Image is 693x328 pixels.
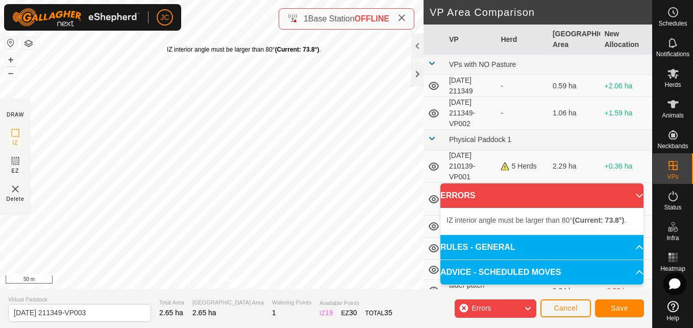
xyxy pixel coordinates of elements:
td: 0.59 ha [549,75,601,97]
div: IZ interior angle must be larger than 80° . [167,45,321,54]
span: RULES - GENERAL [440,241,515,253]
span: Base Station [308,14,355,23]
img: Gallagher Logo [12,8,140,27]
span: Neckbands [657,143,688,149]
td: [DATE] 211349-VP002 [445,97,497,130]
span: Save [611,304,628,312]
span: Errors [472,304,491,312]
p-accordion-header: RULES - GENERAL [440,235,643,260]
div: - [501,81,544,91]
span: 30 [349,309,357,317]
span: 35 [384,309,392,317]
a: Help [653,297,693,325]
th: [GEOGRAPHIC_DATA] Area [549,25,601,55]
span: Total Area [159,298,184,307]
span: [GEOGRAPHIC_DATA] Area [192,298,264,307]
button: Cancel [540,299,591,317]
b: (Current: 73.8°) [275,46,319,53]
a: Privacy Policy [171,276,210,285]
span: Infra [666,235,679,241]
span: IZ interior angle must be larger than 80° . [447,216,626,224]
td: +0.36 ha [600,150,652,183]
th: Herd [497,25,549,55]
span: Watering Points [272,298,311,307]
span: Status [664,204,681,210]
p-accordion-header: ERRORS [440,183,643,208]
span: Available Points [319,299,392,308]
button: Map Layers [22,37,35,50]
a: Contact Us [222,276,252,285]
span: Physical Paddock 1 [449,135,511,144]
span: 19 [325,309,333,317]
span: Help [666,315,679,321]
div: - [501,108,544,119]
h2: VP Area Comparison [430,6,652,18]
td: +1.59 ha [600,97,652,130]
span: 2.65 ha [159,309,183,317]
span: Animals [662,112,684,119]
td: 1.06 ha [549,97,601,130]
button: Save [595,299,644,317]
button: + [5,54,17,66]
img: VP [9,183,21,195]
td: [DATE] 210139-VP001 [445,150,497,183]
p-accordion-header: ADVICE - SCHEDULED MOVES [440,260,643,285]
td: 2.29 ha [549,150,601,183]
span: OFFLINE [355,14,389,23]
th: VP [445,25,497,55]
span: VPs [667,174,678,180]
span: EZ [12,167,19,175]
span: Virtual Paddock [8,295,151,304]
span: 1 [272,309,276,317]
span: Herds [664,82,681,88]
div: EZ [341,308,357,318]
span: VPs with NO Pasture [449,60,516,68]
div: TOTAL [365,308,392,318]
span: ERRORS [440,190,475,202]
td: [DATE] 211349 [445,75,497,97]
span: Heatmap [660,266,685,272]
div: DRAW [7,111,24,119]
p-accordion-content: ERRORS [440,208,643,235]
span: 1 [304,14,308,23]
span: JC [160,12,169,23]
button: – [5,67,17,79]
span: Delete [7,195,24,203]
th: New Allocation [600,25,652,55]
td: +2.06 ha [600,75,652,97]
span: ADVICE - SCHEDULED MOVES [440,266,561,278]
span: IZ [13,139,18,147]
button: Reset Map [5,37,17,49]
span: Cancel [554,304,578,312]
span: Notifications [656,51,689,57]
span: 2.65 ha [192,309,216,317]
div: 5 Herds [501,161,544,172]
div: IZ [319,308,333,318]
span: Schedules [658,20,687,27]
b: (Current: 73.8°) [573,216,624,224]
